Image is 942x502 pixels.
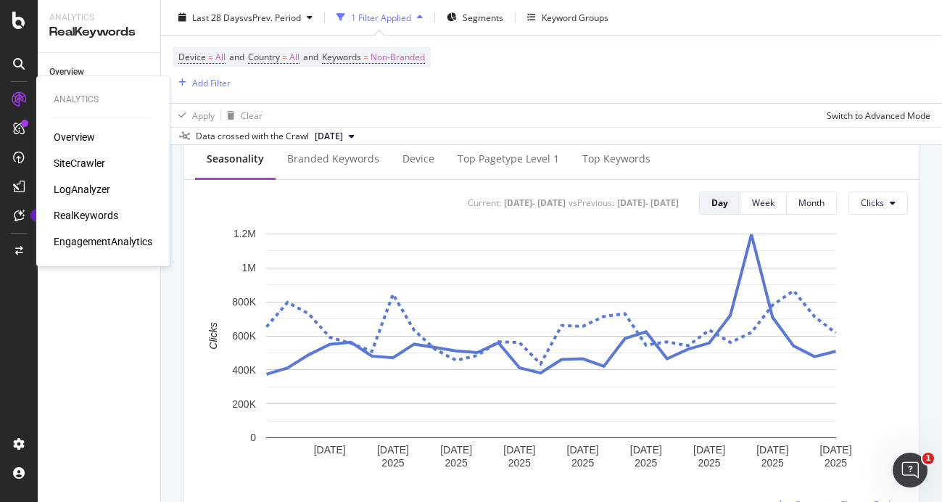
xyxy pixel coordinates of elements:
text: 2025 [381,457,404,469]
a: Overview [54,130,95,144]
div: Clear [241,109,263,121]
text: 1.2M [234,228,256,239]
div: Device [402,152,434,166]
text: Clicks [207,322,219,349]
button: [DATE] [309,128,360,145]
span: 2025 Aug. 28th [315,130,343,143]
span: Last 28 Days [192,11,244,23]
div: Seasonality [207,152,264,166]
text: [DATE] [819,444,851,456]
div: 1 Filter Applied [351,11,411,23]
svg: A chart. [195,226,908,482]
button: Apply [173,104,215,127]
span: and [229,51,244,63]
button: Month [787,192,837,215]
text: [DATE] [567,444,599,456]
text: 2025 [698,457,720,469]
span: Segments [463,11,503,23]
div: Top Keywords [582,152,650,166]
text: 600K [232,330,256,342]
span: = [208,51,213,63]
button: Week [740,192,787,215]
text: [DATE] [440,444,472,456]
span: Country [248,51,280,63]
text: 2025 [571,457,594,469]
div: Add Filter [192,76,231,89]
span: All [289,47,299,67]
button: 1 Filter Applied [331,6,429,29]
text: [DATE] [503,444,535,456]
a: Overview [49,65,150,80]
span: All [215,47,226,67]
div: Analytics [54,94,152,106]
div: Tooltip anchor [30,209,44,222]
text: 2025 [761,457,784,469]
div: Switch to Advanced Mode [827,109,930,121]
text: 2025 [508,457,531,469]
text: 200K [232,398,256,409]
div: RealKeywords [49,24,149,41]
span: = [363,51,368,63]
a: EngagementAnalytics [54,234,152,249]
text: [DATE] [630,444,662,456]
text: [DATE] [693,444,725,456]
span: Non-Branded [371,47,425,67]
button: Clear [221,104,263,127]
div: Current: [468,197,501,209]
button: Last 28 DaysvsPrev. Period [173,6,318,29]
text: 2025 [825,457,847,469]
div: vs Previous : [569,197,614,209]
span: Keywords [322,51,361,63]
text: 2025 [445,457,468,469]
text: 1M [242,262,256,273]
button: Switch to Advanced Mode [821,104,930,127]
span: = [282,51,287,63]
a: LogAnalyzer [54,182,110,197]
div: Overview [49,65,84,80]
button: Clicks [848,192,908,215]
div: Top pagetype Level 1 [458,152,559,166]
div: Data crossed with the Crawl [196,130,309,143]
div: Apply [192,109,215,121]
span: Device [178,51,206,63]
div: [DATE] - [DATE] [617,197,679,209]
text: 2025 [635,457,657,469]
text: 0 [250,432,256,443]
a: RealKeywords [54,208,118,223]
div: Week [752,197,774,209]
button: Segments [441,6,509,29]
span: vs Prev. Period [244,11,301,23]
button: Keyword Groups [521,6,614,29]
div: Keyword Groups [542,11,608,23]
text: [DATE] [377,444,409,456]
text: [DATE] [756,444,788,456]
text: 400K [232,363,256,375]
span: and [303,51,318,63]
text: 800K [232,296,256,308]
div: Branded Keywords [287,152,379,166]
div: Month [798,197,825,209]
span: 1 [922,453,934,464]
div: Day [711,197,728,209]
div: Analytics [49,12,149,24]
button: Day [699,192,740,215]
a: SiteCrawler [54,156,105,170]
span: Clicks [861,197,884,209]
text: [DATE] [314,444,346,456]
button: Add Filter [173,74,231,91]
div: [DATE] - [DATE] [504,197,566,209]
iframe: Intercom live chat [893,453,927,487]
